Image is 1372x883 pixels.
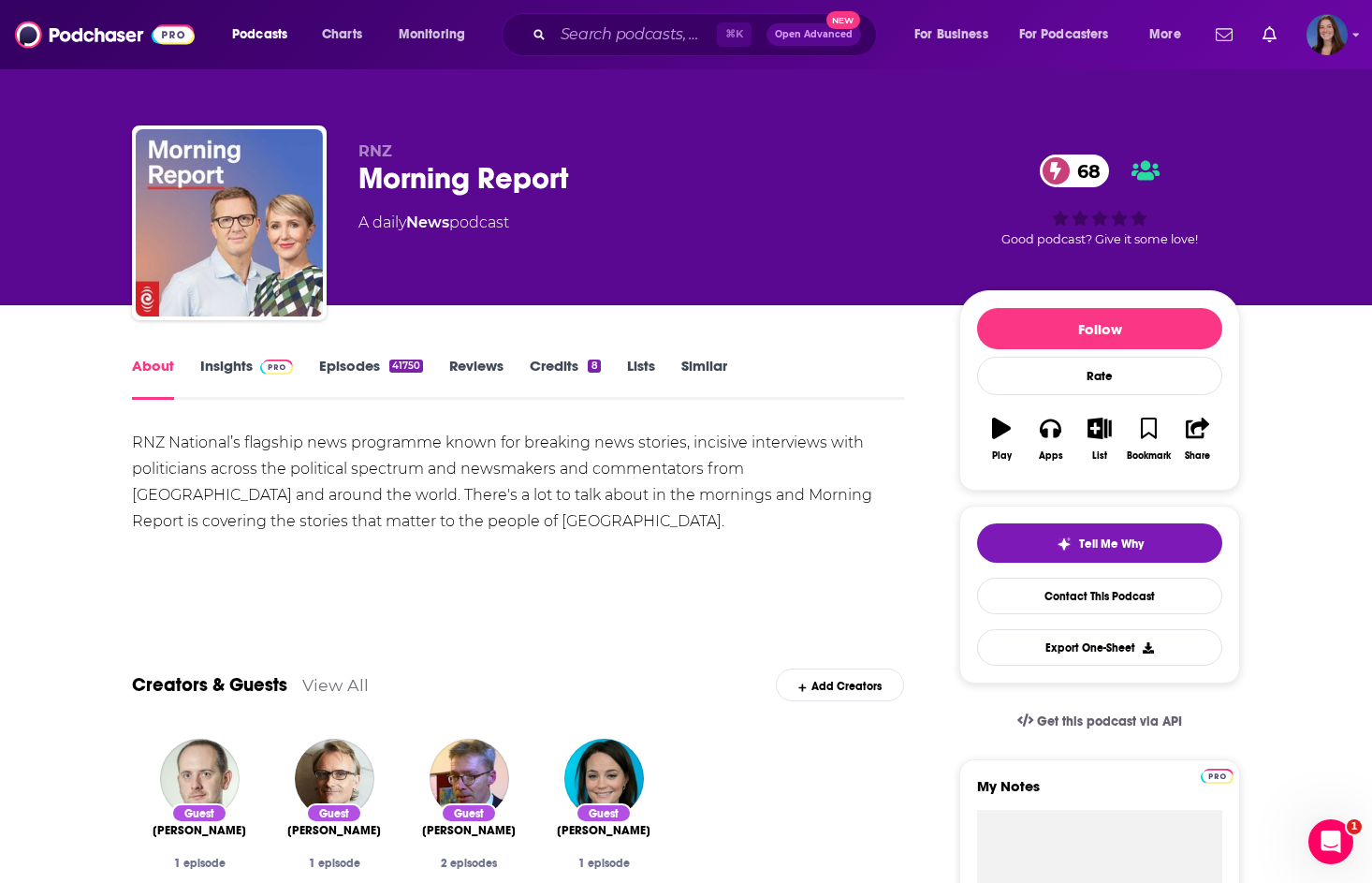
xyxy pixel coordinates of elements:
[977,523,1222,563] button: tell me why sparkleTell Me Why
[551,857,656,870] div: 1 episode
[557,823,650,838] span: [PERSON_NAME]
[1019,22,1109,48] span: For Podcasters
[977,629,1222,666] button: Export One-Sheet
[776,669,904,701] div: Add Creators
[1136,20,1204,50] button: open menu
[171,803,227,823] div: Guest
[232,22,287,48] span: Podcasts
[1308,819,1353,864] iframe: Intercom live chat
[1037,714,1182,729] span: Get this podcast via API
[386,20,489,50] button: open menu
[717,22,752,47] span: ⌘ K
[282,857,387,870] div: 1 episode
[992,450,1012,462] div: Play
[1040,155,1110,187] a: 68
[627,357,655,400] a: Lists
[530,357,600,400] a: Credits8
[422,823,516,838] a: Patrick Wintour
[1306,14,1348,55] img: User Profile
[1347,819,1362,834] span: 1
[295,739,374,818] img: Richard Lloyd Parry
[959,142,1240,258] div: 68Good podcast? Give it some love!
[1124,405,1173,473] button: Bookmark
[914,22,988,48] span: For Business
[449,357,504,400] a: Reviews
[147,857,252,870] div: 1 episode
[15,17,195,52] img: Podchaser - Follow, Share and Rate Podcasts
[977,578,1222,614] a: Contact This Podcast
[132,430,904,535] div: RNZ National’s flagship news programme known for breaking news stories, incisive interviews with ...
[310,20,373,50] a: Charts
[1007,20,1136,50] button: open menu
[1255,19,1284,51] a: Show notifications dropdown
[564,739,644,818] img: Meg Tirrell
[775,30,853,39] span: Open Advanced
[136,129,323,316] img: Morning Report
[416,857,521,870] div: 2 episodes
[1149,22,1181,48] span: More
[219,20,312,50] button: open menu
[519,13,895,56] div: Search podcasts, credits, & more...
[132,673,287,697] a: Creators & Guests
[406,213,449,231] a: News
[260,360,293,375] img: Podchaser Pro
[306,803,362,823] div: Guest
[200,357,293,400] a: InsightsPodchaser Pro
[1185,450,1210,462] div: Share
[1002,699,1197,744] a: Get this podcast via API
[1092,450,1107,462] div: List
[358,212,509,234] div: A daily podcast
[681,357,727,400] a: Similar
[389,360,423,373] div: 41750
[287,823,381,838] span: [PERSON_NAME]
[553,20,717,50] input: Search podcasts, credits, & more...
[399,22,465,48] span: Monitoring
[588,360,600,373] div: 8
[287,823,381,838] a: Richard Lloyd Parry
[977,405,1026,473] button: Play
[153,823,246,838] span: [PERSON_NAME]
[1057,537,1072,552] img: tell me why sparkle
[1039,450,1063,462] div: Apps
[1306,14,1348,55] span: Logged in as emmadonovan
[430,739,509,818] img: Patrick Wintour
[1174,405,1222,473] button: Share
[977,308,1222,349] button: Follow
[557,823,650,838] a: Meg Tirrell
[977,777,1222,810] label: My Notes
[1201,769,1233,784] img: Podchaser Pro
[302,675,369,695] a: View All
[1001,232,1198,246] span: Good podcast? Give it some love!
[977,357,1222,395] div: Rate
[132,357,174,400] a: About
[322,22,362,48] span: Charts
[422,823,516,838] span: [PERSON_NAME]
[1058,155,1110,187] span: 68
[826,11,860,29] span: New
[160,739,240,818] img: Oliver Milman
[1075,405,1124,473] button: List
[441,803,497,823] div: Guest
[576,803,632,823] div: Guest
[1127,450,1171,462] div: Bookmark
[153,823,246,838] a: Oliver Milman
[319,357,423,400] a: Episodes41750
[901,20,1012,50] button: open menu
[1306,14,1348,55] button: Show profile menu
[358,142,392,160] span: RNZ
[1201,766,1233,784] a: Pro website
[1079,537,1144,552] span: Tell Me Why
[1026,405,1074,473] button: Apps
[766,23,861,46] button: Open AdvancedNew
[1208,19,1240,51] a: Show notifications dropdown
